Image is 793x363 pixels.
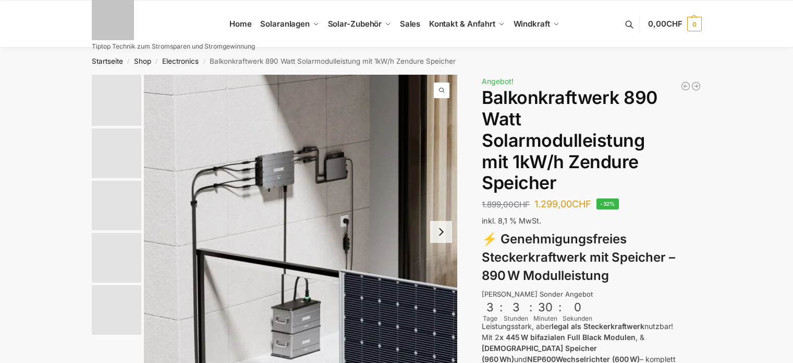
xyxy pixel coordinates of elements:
[691,81,701,91] a: Steckerkraftwerk mit 4 KW Speicher und 8 Solarmodulen mit 3600 Watt
[482,230,701,285] h3: ⚡ Genehmigungsfreies Steckerkraftwerk mit Speicher – 890 W Modulleistung
[552,322,644,331] strong: legal als Steckerkraftwerk
[92,285,141,335] img: nep-microwechselrichter-600w
[648,8,701,40] a: 0,00CHF 0
[134,57,151,65] a: Shop
[533,314,557,323] div: Minuten
[499,300,503,321] div: :
[430,221,452,243] button: Next slide
[429,19,495,29] span: Kontakt & Anfahrt
[483,300,497,314] div: 3
[482,216,541,225] span: inkl. 8,1 % MwSt.
[648,19,682,29] span: 0,00
[482,87,701,194] h1: Balkonkraftwerk 890 Watt Solarmodulleistung mit 1kW/h Zendure Speicher
[123,57,134,66] span: /
[529,300,532,321] div: :
[424,1,509,48] a: Kontakt & Anfahrt
[92,128,141,178] img: Anschlusskabel-3meter_schweizer-stecker
[92,233,141,283] img: Zendure-solar-flow-Batteriespeicher für Balkonkraftwerke
[572,198,591,209] span: CHF
[260,19,310,29] span: Solaranlagen
[514,200,530,209] span: CHF
[482,200,530,209] bdi: 1.899,00
[323,1,395,48] a: Solar-Zubehör
[558,300,562,321] div: :
[92,75,141,126] img: Zendure-solar-flow-Batteriespeicher für Balkonkraftwerke
[509,1,564,48] a: Windkraft
[534,198,591,209] bdi: 1.299,00
[256,1,323,48] a: Solaranlagen
[482,314,498,323] div: Tage
[151,57,162,66] span: /
[162,57,199,65] a: Electronics
[687,17,702,31] span: 0
[328,19,382,29] span: Solar-Zubehör
[199,57,210,66] span: /
[400,19,421,29] span: Sales
[482,289,701,300] div: [PERSON_NAME] Sonder Angebot
[92,181,141,230] img: Maysun
[680,81,691,91] a: Balkonkraftwerk 890 Watt Solarmodulleistung mit 2kW/h Zendure Speicher
[92,43,255,50] p: Tiptop Technik zum Stromsparen und Stromgewinnung
[395,1,424,48] a: Sales
[564,300,591,314] div: 0
[666,19,682,29] span: CHF
[596,198,619,209] span: -32%
[534,300,556,314] div: 30
[499,333,636,342] strong: x 445 W bifazialen Full Black Modulen
[504,314,528,323] div: Stunden
[482,77,514,86] span: Angebot!
[514,19,550,29] span: Windkraft
[563,314,592,323] div: Sekunden
[73,48,720,75] nav: Breadcrumb
[92,57,123,65] a: Startseite
[505,300,527,314] div: 3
